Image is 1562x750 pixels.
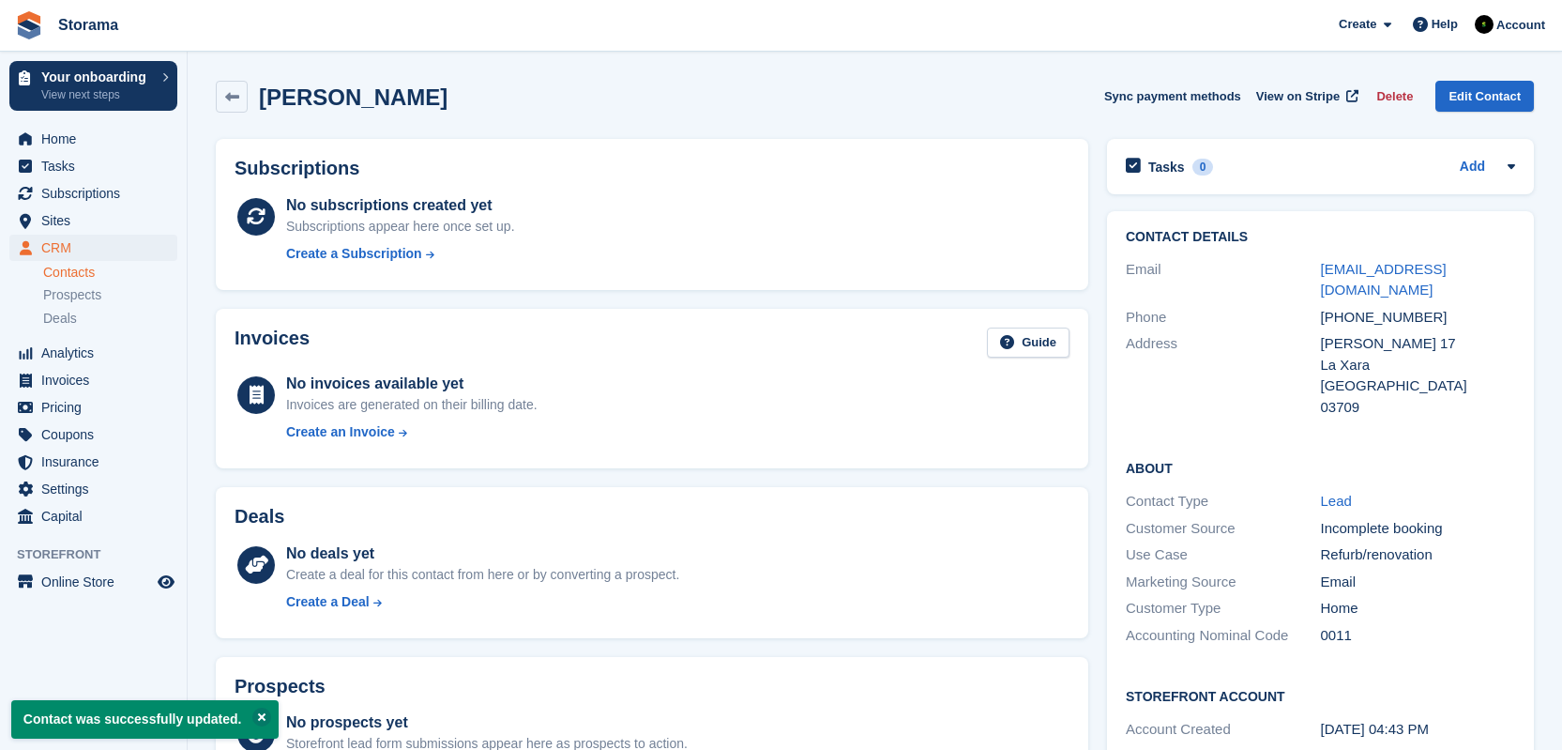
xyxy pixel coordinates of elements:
span: Settings [41,476,154,502]
div: Create an Invoice [286,422,395,442]
div: Create a Deal [286,592,370,612]
div: Marketing Source [1126,572,1321,593]
a: menu [9,421,177,448]
div: 0011 [1321,625,1516,647]
span: Deals [43,310,77,328]
span: Invoices [41,367,154,393]
button: Delete [1369,81,1420,112]
a: View on Stripe [1249,81,1362,112]
a: menu [9,569,177,595]
h2: Tasks [1148,159,1185,176]
div: No invoices available yet [286,373,538,395]
a: Your onboarding View next steps [9,61,177,111]
div: Subscriptions appear here once set up. [286,217,515,237]
div: Address [1126,333,1321,418]
div: Incomplete booking [1321,518,1516,540]
span: Home [41,126,154,152]
a: menu [9,367,177,393]
span: Analytics [41,340,154,366]
a: [EMAIL_ADDRESS][DOMAIN_NAME] [1321,261,1447,298]
span: Prospects [43,286,101,304]
a: menu [9,449,177,475]
span: Online Store [41,569,154,595]
span: Account [1496,16,1545,35]
a: Contacts [43,264,177,282]
span: Capital [41,503,154,529]
h2: Storefront Account [1126,686,1515,705]
h2: [PERSON_NAME] [259,84,447,110]
a: menu [9,340,177,366]
a: menu [9,503,177,529]
div: Refurb/renovation [1321,544,1516,566]
span: Subscriptions [41,180,154,207]
a: menu [9,180,177,207]
div: No subscriptions created yet [286,194,515,217]
span: Tasks [41,153,154,179]
span: View on Stripe [1256,87,1340,106]
img: stora-icon-8386f47178a22dfd0bd8f6a31ec36ba5ce8667c1dd55bd0f319d3a0aa187defe.svg [15,11,43,39]
a: Deals [43,309,177,329]
h2: Invoices [235,328,310,359]
span: Insurance [41,449,154,475]
h2: About [1126,458,1515,477]
span: Create [1339,15,1376,34]
a: menu [9,476,177,502]
div: Contact Type [1126,491,1321,513]
div: Email [1321,572,1516,593]
span: Coupons [41,421,154,448]
div: Account Created [1126,719,1321,741]
a: menu [9,394,177,421]
h2: Contact Details [1126,230,1515,245]
div: [DATE] 04:43 PM [1321,719,1516,741]
span: Help [1432,15,1458,34]
a: Prospects [43,285,177,305]
div: [GEOGRAPHIC_DATA] [1321,375,1516,397]
a: menu [9,207,177,234]
div: 03709 [1321,397,1516,419]
div: Accounting Nominal Code [1126,625,1321,647]
div: Email [1126,259,1321,301]
div: Use Case [1126,544,1321,566]
h2: Subscriptions [235,158,1069,179]
a: Storama [51,9,126,40]
div: Home [1321,598,1516,620]
div: [PHONE_NUMBER] [1321,307,1516,329]
h2: Deals [235,506,284,528]
a: Add [1460,157,1485,178]
div: No deals yet [286,543,679,565]
a: Create an Invoice [286,422,538,442]
p: View next steps [41,86,153,103]
div: Invoices are generated on their billing date. [286,395,538,415]
p: Your onboarding [41,70,153,84]
a: menu [9,126,177,152]
div: La Xara [1321,355,1516,376]
span: Pricing [41,394,154,421]
div: Customer Source [1126,518,1321,540]
span: Sites [41,207,154,234]
a: Preview store [155,571,177,593]
div: Create a Subscription [286,244,422,264]
div: [PERSON_NAME] 17 [1321,333,1516,355]
div: Create a deal for this contact from here or by converting a prospect. [286,565,679,585]
a: Guide [987,328,1069,359]
p: Contact was successfully updated. [11,700,279,739]
button: Sync payment methods [1104,81,1241,112]
h2: Prospects [235,676,326,697]
a: Create a Subscription [286,244,515,264]
a: menu [9,235,177,261]
a: menu [9,153,177,179]
a: Create a Deal [286,592,679,612]
div: Phone [1126,307,1321,329]
a: Lead [1321,493,1352,509]
div: No prospects yet [286,712,688,734]
div: Customer Type [1126,598,1321,620]
img: Stuart Pratt [1475,15,1494,34]
div: 0 [1192,159,1214,176]
span: Storefront [17,545,187,564]
span: CRM [41,235,154,261]
a: Edit Contact [1435,81,1534,112]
